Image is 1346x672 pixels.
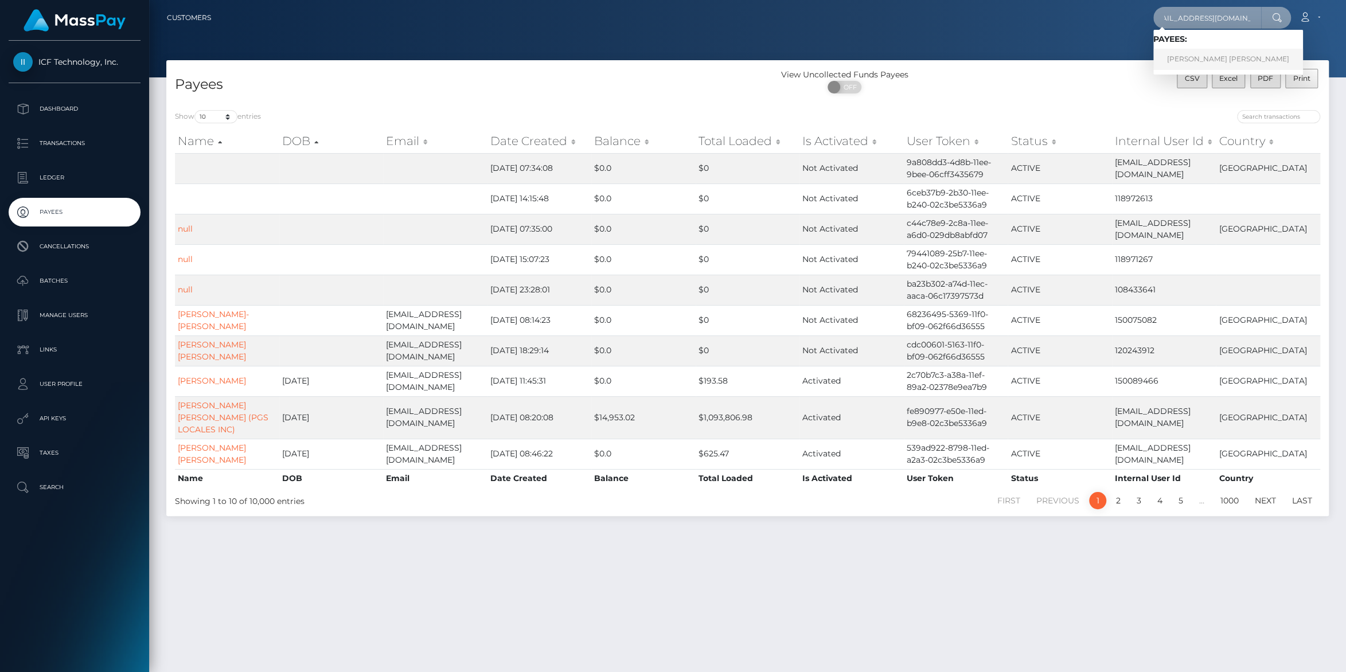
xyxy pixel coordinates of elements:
[696,396,800,439] td: $1,093,806.98
[383,439,487,469] td: [EMAIL_ADDRESS][DOMAIN_NAME]
[487,130,592,153] th: Date Created: activate to sort column ascending
[1112,335,1216,366] td: 120243912
[904,396,1008,439] td: fe890977-e50e-11ed-b9e8-02c3be5336a9
[904,183,1008,214] td: 6ceb37b9-2b30-11ee-b240-02c3be5336a9
[1216,366,1320,396] td: [GEOGRAPHIC_DATA]
[1112,439,1216,469] td: [EMAIL_ADDRESS][DOMAIN_NAME]
[904,439,1008,469] td: 539ad922-8798-11ed-a2a3-02c3be5336a9
[279,439,384,469] td: [DATE]
[904,335,1008,366] td: cdc00601-5163-11f0-bf09-062f66d36555
[799,130,904,153] th: Is Activated: activate to sort column ascending
[178,284,193,295] a: null
[9,57,141,67] span: ICF Technology, Inc.
[696,214,800,244] td: $0
[1151,492,1169,509] a: 4
[487,214,592,244] td: [DATE] 07:35:00
[13,52,33,72] img: ICF Technology, Inc.
[1112,244,1216,275] td: 118971267
[279,366,384,396] td: [DATE]
[487,469,592,487] th: Date Created
[799,244,904,275] td: Not Activated
[383,335,487,366] td: [EMAIL_ADDRESS][DOMAIN_NAME]
[799,396,904,439] td: Activated
[178,443,246,465] a: [PERSON_NAME] [PERSON_NAME]
[167,6,211,30] a: Customers
[1216,439,1320,469] td: [GEOGRAPHIC_DATA]
[13,204,136,221] p: Payees
[13,272,136,290] p: Batches
[799,153,904,183] td: Not Activated
[383,396,487,439] td: [EMAIL_ADDRESS][DOMAIN_NAME]
[487,305,592,335] td: [DATE] 08:14:23
[487,275,592,305] td: [DATE] 23:28:01
[13,341,136,358] p: Links
[13,238,136,255] p: Cancellations
[696,439,800,469] td: $625.47
[799,439,904,469] td: Activated
[1216,469,1320,487] th: Country
[799,305,904,335] td: Not Activated
[591,305,696,335] td: $0.0
[1216,130,1320,153] th: Country: activate to sort column ascending
[1153,7,1261,29] input: Search...
[178,309,249,331] a: [PERSON_NAME]-[PERSON_NAME]
[1153,34,1303,44] h6: Payees:
[9,301,141,330] a: Manage Users
[591,335,696,366] td: $0.0
[178,254,193,264] a: null
[1008,244,1112,275] td: ACTIVE
[1008,396,1112,439] td: ACTIVE
[1285,69,1318,88] button: Print
[591,366,696,396] td: $0.0
[279,396,384,439] td: [DATE]
[175,491,642,507] div: Showing 1 to 10 of 10,000 entries
[696,305,800,335] td: $0
[1258,74,1273,83] span: PDF
[175,110,261,123] label: Show entries
[1153,49,1303,70] a: [PERSON_NAME] [PERSON_NAME]
[591,439,696,469] td: $0.0
[1008,153,1112,183] td: ACTIVE
[1112,366,1216,396] td: 150089466
[1008,366,1112,396] td: ACTIVE
[1216,335,1320,366] td: [GEOGRAPHIC_DATA]
[175,469,279,487] th: Name
[9,267,141,295] a: Batches
[696,244,800,275] td: $0
[696,366,800,396] td: $193.58
[13,376,136,393] p: User Profile
[487,396,592,439] td: [DATE] 08:20:08
[1214,492,1245,509] a: 1000
[1293,74,1310,83] span: Print
[487,439,592,469] td: [DATE] 08:46:22
[696,335,800,366] td: $0
[1172,492,1189,509] a: 5
[24,9,126,32] img: MassPay Logo
[1008,214,1112,244] td: ACTIVE
[904,214,1008,244] td: c44c78e9-2c8a-11ee-a6d0-029db8abfd07
[9,95,141,123] a: Dashboard
[1130,492,1148,509] a: 3
[904,469,1008,487] th: User Token
[178,400,268,435] a: [PERSON_NAME] [PERSON_NAME] (PGS LOCALES INC)
[696,130,800,153] th: Total Loaded: activate to sort column ascending
[1112,183,1216,214] td: 118972613
[279,469,384,487] th: DOB
[591,469,696,487] th: Balance
[1112,153,1216,183] td: [EMAIL_ADDRESS][DOMAIN_NAME]
[591,214,696,244] td: $0.0
[194,110,237,123] select: Showentries
[383,305,487,335] td: [EMAIL_ADDRESS][DOMAIN_NAME]
[13,135,136,152] p: Transactions
[487,183,592,214] td: [DATE] 14:15:48
[9,404,141,433] a: API Keys
[696,183,800,214] td: $0
[13,410,136,427] p: API Keys
[696,153,800,183] td: $0
[799,275,904,305] td: Not Activated
[1089,492,1106,509] a: 1
[591,275,696,305] td: $0.0
[178,339,246,362] a: [PERSON_NAME] [PERSON_NAME]
[1008,439,1112,469] td: ACTIVE
[799,335,904,366] td: Not Activated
